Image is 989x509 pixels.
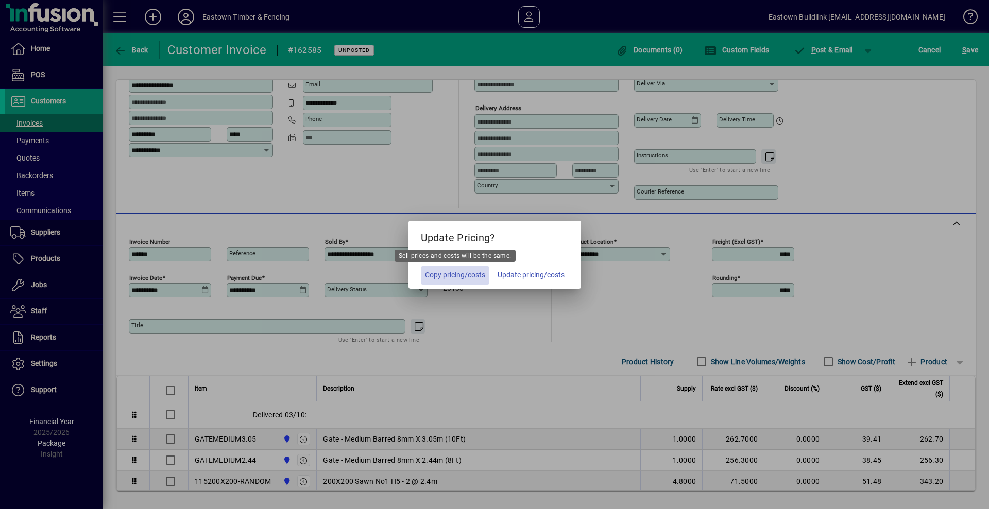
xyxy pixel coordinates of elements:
span: Copy pricing/costs [425,270,485,280]
div: Sell prices and costs will be the same. [395,250,516,262]
button: Copy pricing/costs [421,266,489,285]
h5: Update Pricing? [408,221,581,251]
span: Update pricing/costs [498,270,565,280]
button: Update pricing/costs [493,266,569,285]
